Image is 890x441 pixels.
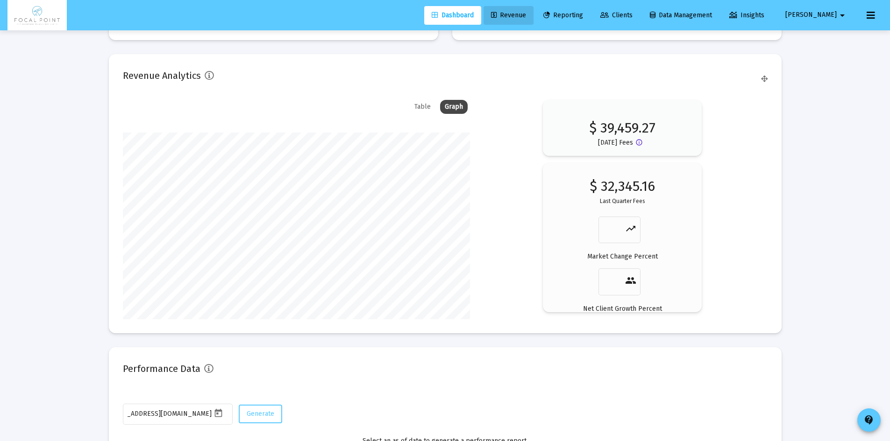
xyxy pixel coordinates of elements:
[432,11,474,19] span: Dashboard
[625,223,636,234] mat-icon: trending_up
[543,11,583,19] span: Reporting
[128,410,212,418] input: Select a Date
[536,6,591,25] a: Reporting
[642,6,719,25] a: Data Management
[424,6,481,25] a: Dashboard
[837,6,848,25] mat-icon: arrow_drop_down
[247,410,274,418] span: Generate
[123,68,201,83] h2: Revenue Analytics
[785,11,837,19] span: [PERSON_NAME]
[863,414,875,426] mat-icon: contact_support
[14,6,60,25] img: Dashboard
[593,6,640,25] a: Clients
[590,182,655,191] p: $ 32,345.16
[484,6,534,25] a: Revenue
[212,406,225,420] button: Open calendar
[600,196,645,206] p: Last Quarter Fees
[440,100,468,114] div: Graph
[589,114,655,133] p: $ 39,459.27
[123,361,200,376] h2: Performance Data
[583,304,662,314] p: Net Client Growth Percent
[491,11,526,19] span: Revenue
[635,139,647,150] mat-icon: Button that displays a tooltip when focused or hovered over
[587,252,658,261] p: Market Change Percent
[774,6,859,24] button: [PERSON_NAME]
[598,138,633,147] p: [DATE] Fees
[722,6,772,25] a: Insights
[410,100,435,114] div: Table
[600,11,633,19] span: Clients
[650,11,712,19] span: Data Management
[239,405,282,423] button: Generate
[625,275,636,286] mat-icon: people
[729,11,764,19] span: Insights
